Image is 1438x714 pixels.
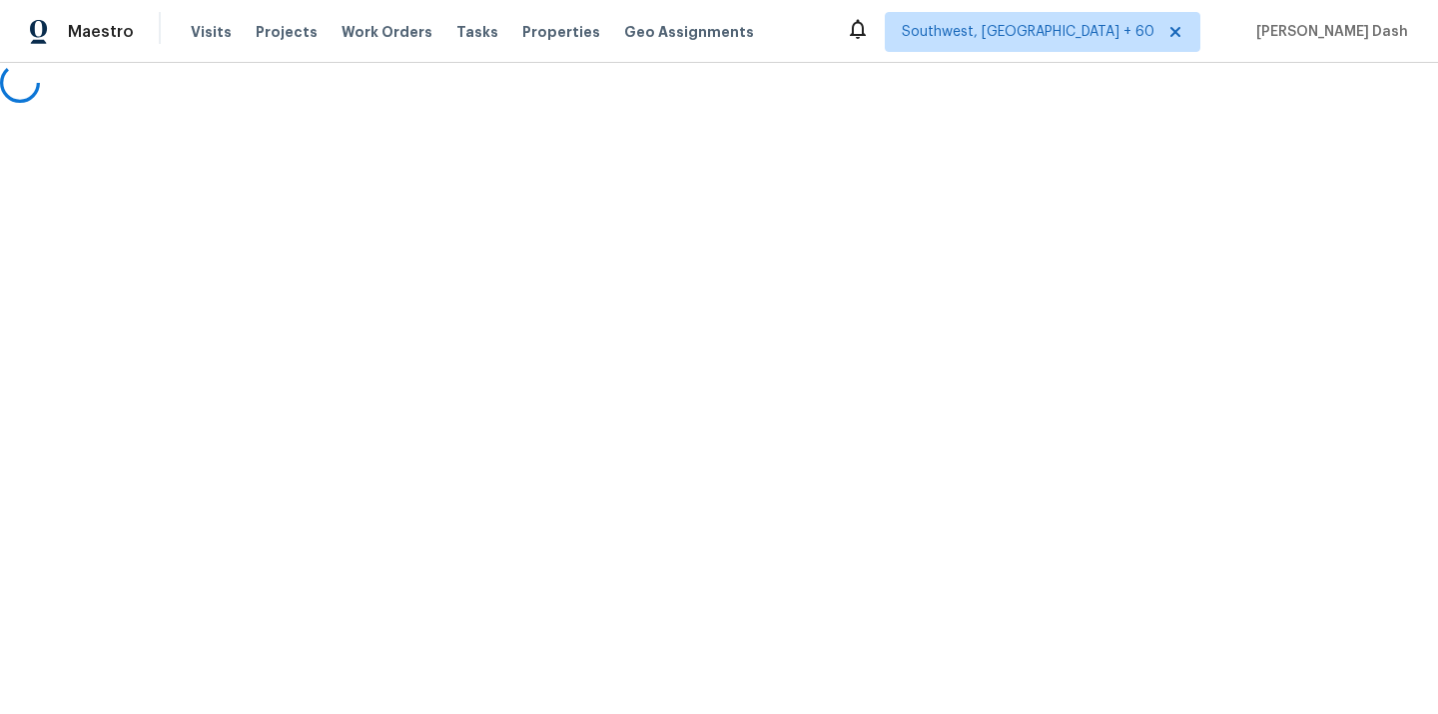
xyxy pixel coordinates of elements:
[342,22,432,42] span: Work Orders
[902,22,1154,42] span: Southwest, [GEOGRAPHIC_DATA] + 60
[1248,22,1408,42] span: [PERSON_NAME] Dash
[624,22,754,42] span: Geo Assignments
[191,22,232,42] span: Visits
[68,22,134,42] span: Maestro
[456,25,498,39] span: Tasks
[522,22,600,42] span: Properties
[256,22,318,42] span: Projects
